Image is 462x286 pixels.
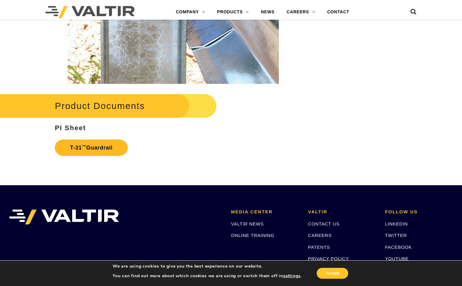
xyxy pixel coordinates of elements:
a: YOUTUBE [385,256,409,261]
a: FACEBOOK [385,245,412,250]
button: Accept [317,268,348,279]
a: CONTACT US [308,221,339,226]
a: VALTIR NEWS [231,221,264,226]
a: PRODUCTS [211,6,255,18]
h2: FOLLOW US [385,209,453,215]
a: NEWS [255,6,281,18]
a: PRIVACY POLICY [308,256,349,261]
img: Valtir [45,6,135,18]
a: T-31™Guardrail [55,140,128,156]
a: PATENTS [308,245,330,250]
p: We are using cookies to give you the best experience on our website. [113,264,302,269]
button: settings [283,273,300,279]
a: COMPANY [170,6,211,18]
sup: ™ [82,144,86,149]
a: TWITTER [385,233,407,238]
a: LINKEDIN [385,221,408,226]
p: You can find out more about which cookies we are using or switch them off in . [113,273,302,279]
img: VALTIR [9,209,119,225]
h2: MEDIA CENTER [231,209,299,215]
a: CAREERS [281,6,321,18]
h2: VALTIR [308,209,376,215]
a: CAREERS [308,233,332,238]
strong: PI Sheet [55,124,86,132]
a: ONLINE TRAINING [231,233,274,238]
a: CONTACT [321,6,355,18]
